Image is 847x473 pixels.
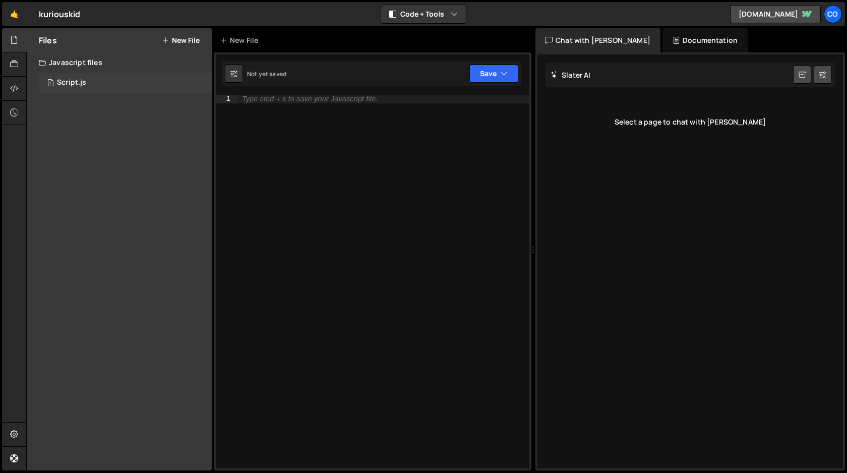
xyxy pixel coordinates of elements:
[242,95,378,103] div: Type cmd + s to save your Javascript file.
[824,5,842,23] a: Co
[730,5,821,23] a: [DOMAIN_NAME]
[39,8,81,20] div: kuriouskid
[247,70,286,78] div: Not yet saved
[551,70,591,80] h2: Slater AI
[381,5,466,23] button: Code + Tools
[469,65,518,83] button: Save
[546,102,835,142] div: Select a page to chat with [PERSON_NAME]
[39,73,212,93] div: 16633/45317.js
[47,80,53,88] span: 1
[220,35,262,45] div: New File
[535,28,660,52] div: Chat with [PERSON_NAME]
[39,35,57,46] h2: Files
[27,52,212,73] div: Javascript files
[662,28,748,52] div: Documentation
[57,78,86,87] div: Script.js
[2,2,27,26] a: 🤙
[216,95,237,103] div: 1
[162,36,200,44] button: New File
